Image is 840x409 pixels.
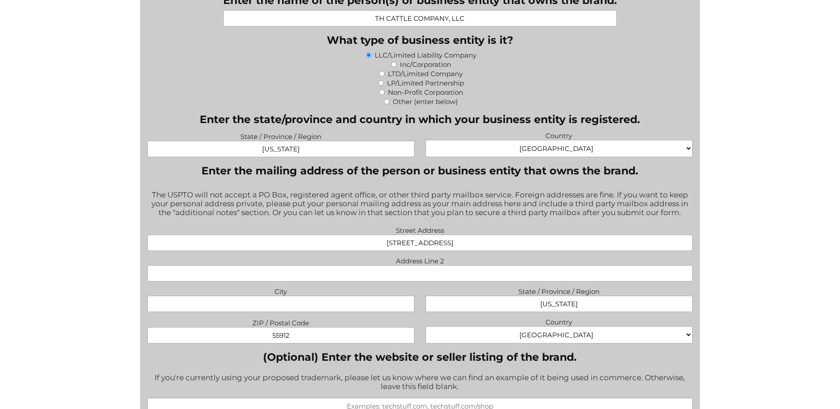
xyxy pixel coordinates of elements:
[147,224,693,235] label: Street Address
[393,97,458,106] label: Other (enter below)
[223,10,617,27] input: Examples: Jean Doe, TechWorks, Jean Doe and John Dean, etc.
[201,164,638,177] legend: Enter the mailing address of the person or business entity that owns the brand.
[147,316,414,327] label: ZIP / Postal Code
[388,69,463,78] label: LTD/Limited Company
[147,351,693,363] label: (Optional) Enter the website or seller listing of the brand.
[327,34,513,46] legend: What type of business entity is it?
[426,316,693,326] label: Country
[147,185,693,224] div: The USPTO will not accept a PO Box, registered agent office, or other third party mailbox service...
[147,367,693,398] div: If you're currently using your proposed trademark, please let us know where we can find an exampl...
[426,129,693,140] label: Country
[147,130,414,141] label: State / Province / Region
[426,285,693,296] label: State / Province / Region
[375,51,476,59] label: LLC/Limited Liability Company
[388,88,463,96] label: Non-Profit Corporation
[147,285,414,296] label: City
[147,255,693,265] label: Address Line 2
[400,60,451,69] label: Inc/Corporation
[200,113,640,126] legend: Enter the state/province and country in which your business entity is registered.
[387,79,464,87] label: LP/Limited Partnership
